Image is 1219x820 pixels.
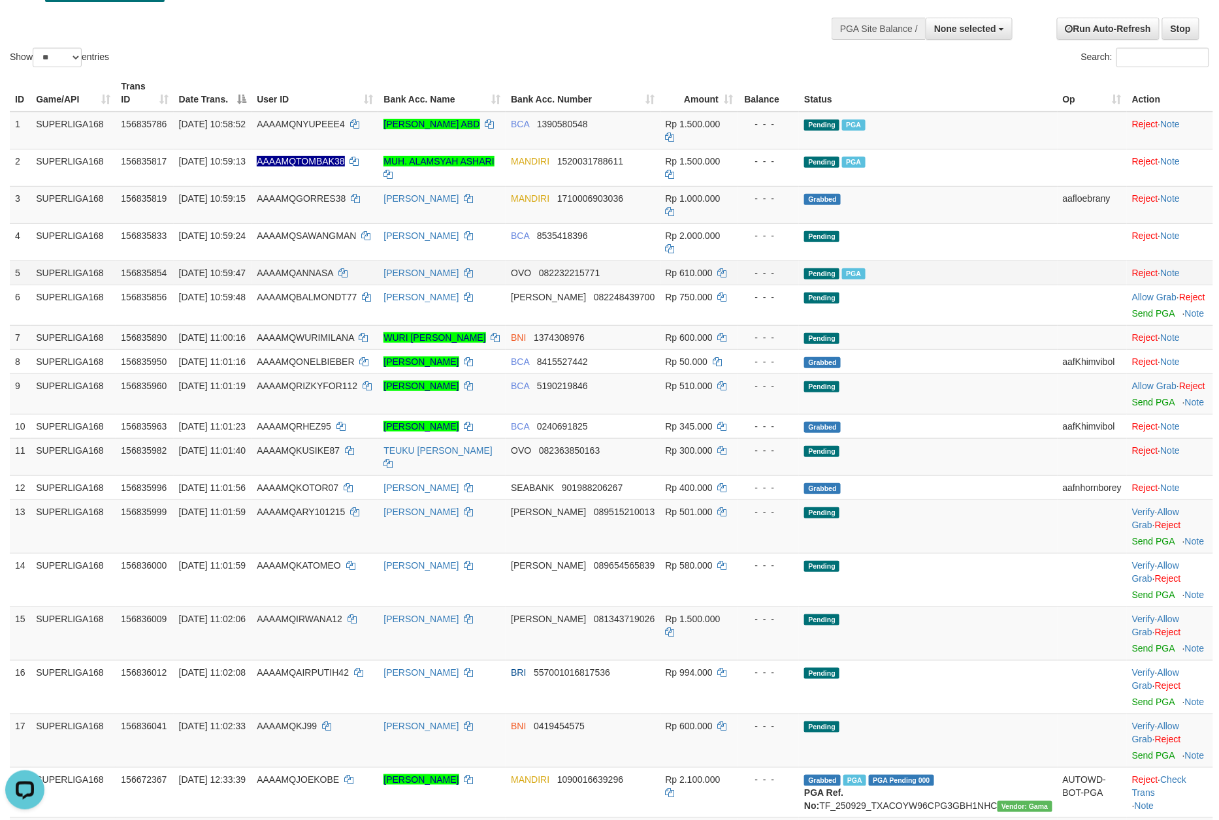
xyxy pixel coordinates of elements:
td: · [1127,438,1213,475]
td: 6 [10,285,31,325]
a: Note [1185,308,1205,319]
span: Copy 8535418396 to clipboard [537,230,588,241]
span: Rp 1.000.000 [666,193,721,204]
td: SUPERLIGA168 [31,223,116,260]
div: - - - [743,355,794,368]
span: AAAAMQKJ99 [257,721,317,731]
span: Pending [804,507,839,518]
td: 10 [10,414,31,438]
td: · [1127,325,1213,349]
td: SUPERLIGA168 [31,475,116,499]
span: Rp 300.000 [666,445,713,456]
a: Reject [1179,381,1205,391]
span: Copy 557001016817536 to clipboard [534,667,610,678]
span: Rp 345.000 [666,421,713,432]
td: SUPERLIGA168 [31,325,116,349]
td: SUPERLIGA168 [31,349,116,373]
a: [PERSON_NAME] [383,421,459,432]
span: Pending [804,381,839,392]
span: Grabbed [804,483,841,494]
td: 5 [10,260,31,285]
span: Rp 994.000 [666,667,713,678]
td: SUPERLIGA168 [31,414,116,438]
span: 156835854 [121,268,167,278]
td: 4 [10,223,31,260]
td: 15 [10,607,31,660]
a: Note [1185,397,1205,407]
a: Send PGA [1132,397,1175,407]
a: Reject [1132,230,1158,241]
span: [DATE] 11:01:56 [179,482,246,493]
a: [PERSON_NAME] [383,721,459,731]
a: [PERSON_NAME] [383,381,459,391]
th: Bank Acc. Number: activate to sort column ascending [506,74,660,112]
span: Rp 610.000 [666,268,713,278]
span: Rp 50.000 [666,356,708,367]
a: Verify [1132,667,1155,678]
span: 156835950 [121,356,167,367]
span: 156835833 [121,230,167,241]
span: · [1132,560,1179,584]
span: · [1132,667,1179,691]
div: - - - [743,666,794,679]
span: AAAAMQIRWANA12 [257,614,342,624]
a: Note [1161,193,1180,204]
a: [PERSON_NAME] [383,560,459,571]
span: AAAAMQKUSIKE87 [257,445,340,456]
a: [PERSON_NAME] [383,292,459,302]
td: · · [1127,660,1213,714]
td: · [1127,186,1213,223]
td: SUPERLIGA168 [31,553,116,607]
a: Verify [1132,560,1155,571]
a: Reject [1155,680,1181,691]
span: Rp 600.000 [666,721,713,731]
td: 16 [10,660,31,714]
a: Allow Grab [1132,721,1179,744]
a: Note [1185,643,1205,654]
span: [DATE] 11:02:33 [179,721,246,731]
span: Copy 082248439700 to clipboard [594,292,655,302]
td: 14 [10,553,31,607]
span: SEABANK [511,482,554,493]
a: Check Trans [1132,774,1186,798]
select: Showentries [33,48,82,67]
a: Reject [1132,156,1158,166]
span: Pending [804,292,839,304]
th: Amount: activate to sort column ascending [660,74,739,112]
span: Pending [804,333,839,344]
td: · [1127,414,1213,438]
div: - - - [743,612,794,625]
a: Reject [1155,520,1181,530]
span: [DATE] 11:01:19 [179,381,246,391]
a: [PERSON_NAME] ABD [383,119,479,129]
div: - - - [743,155,794,168]
span: Grabbed [804,357,841,368]
span: Rp 1.500.000 [666,614,721,624]
td: · [1127,285,1213,325]
span: Rp 580.000 [666,560,713,571]
span: MANDIRI [511,193,549,204]
span: AAAAMQWURIMILANA [257,332,354,343]
span: Copy 5190219846 to clipboard [537,381,588,391]
span: [DATE] 11:01:59 [179,507,246,517]
div: PGA Site Balance / [832,18,926,40]
td: · [1127,149,1213,186]
span: BNI [511,332,526,343]
span: None selected [934,24,996,34]
span: AAAAMQGORRES38 [257,193,346,204]
div: - - - [743,229,794,242]
span: · [1132,292,1179,302]
span: AAAAMQRIZKYFOR112 [257,381,357,391]
div: - - - [743,719,794,733]
label: Show entries [10,48,109,67]
a: Stop [1162,18,1199,40]
span: OVO [511,268,531,278]
th: Status [799,74,1057,112]
span: AAAAMQARY101215 [257,507,345,517]
span: 156835996 [121,482,167,493]
span: 156835819 [121,193,167,204]
span: [DATE] 11:02:08 [179,667,246,678]
a: Note [1161,332,1180,343]
td: 3 [10,186,31,223]
a: WURI [PERSON_NAME] [383,332,485,343]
